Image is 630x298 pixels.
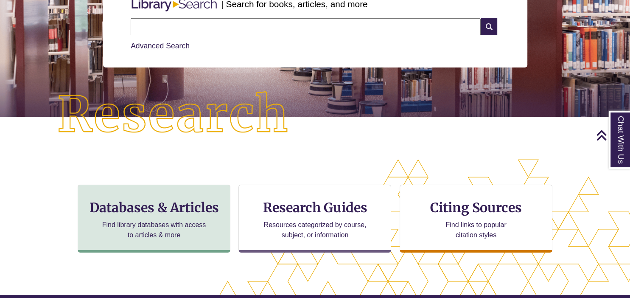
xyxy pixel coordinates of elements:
[78,185,230,253] a: Databases & Articles Find library databases with access to articles & more
[85,200,223,216] h3: Databases & Articles
[481,18,497,35] i: Search
[400,185,552,253] a: Citing Sources Find links to popular citation styles
[424,200,528,216] h3: Citing Sources
[596,129,628,141] a: Back to Top
[99,220,210,240] p: Find library databases with access to articles & more
[260,220,370,240] p: Resources categorized by course, subject, or information
[435,220,518,240] p: Find links to popular citation styles
[31,66,315,164] img: Research
[246,200,384,216] h3: Research Guides
[131,42,190,50] a: Advanced Search
[238,185,391,253] a: Research Guides Resources categorized by course, subject, or information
